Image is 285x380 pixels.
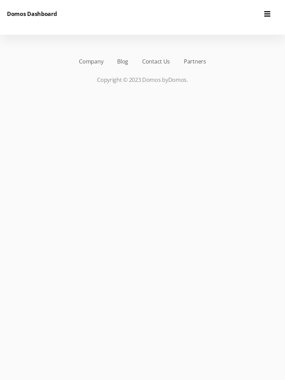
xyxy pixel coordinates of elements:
[168,76,187,84] a: Domos
[142,57,170,66] a: Contact Us
[79,57,103,66] a: Company
[117,57,128,66] a: Blog
[17,76,268,84] p: Copyright © 2023 Domos by .
[7,10,57,18] h6: Domos Dashboard
[184,57,206,66] a: Partners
